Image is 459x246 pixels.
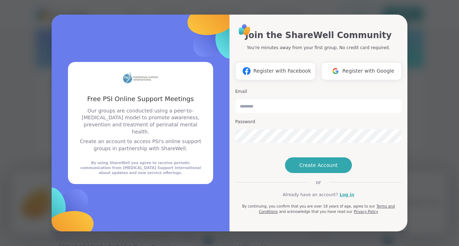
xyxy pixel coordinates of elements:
a: Privacy Policy [354,210,378,214]
h3: Password [235,119,402,125]
a: Log in [339,192,354,198]
img: partner logo [123,70,158,86]
span: Create Account [299,162,338,169]
a: Terms and Conditions [259,204,395,214]
h3: Email [235,89,402,95]
p: Our groups are conducted using a peer-to-[MEDICAL_DATA] model to promote awareness, prevention an... [76,108,205,135]
button: Create Account [285,157,352,173]
h1: Join the ShareWell Community [245,29,391,42]
button: Register with Facebook [235,62,316,80]
button: Register with Google [321,62,402,80]
span: and acknowledge that you have read our [279,210,352,214]
span: Register with Facebook [253,67,311,75]
span: or [307,179,329,186]
span: Already have an account? [283,192,338,198]
p: You're minutes away from your first group. No credit card required. [247,45,390,51]
span: By continuing, you confirm that you are over 18 years of age, agree to our [242,204,375,208]
div: By using ShareWell you agree to receive periodic communication from [MEDICAL_DATA] Support Intern... [76,161,205,176]
img: ShareWell Logomark [240,64,253,78]
span: Register with Google [342,67,394,75]
p: Create an account to access PSI's online support groups in partnership with ShareWell. [76,138,205,152]
img: ShareWell Logomark [329,64,342,78]
h3: Free PSI Online Support Meetings [76,94,205,103]
img: ShareWell Logo [237,22,253,38]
